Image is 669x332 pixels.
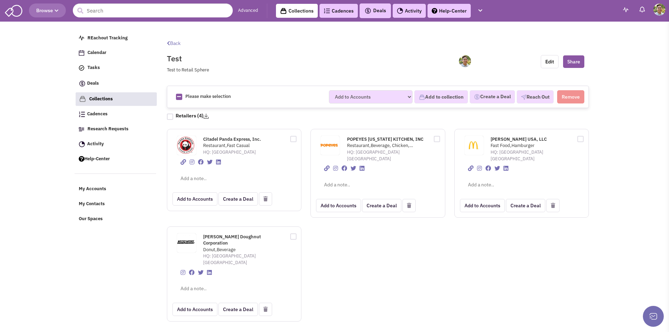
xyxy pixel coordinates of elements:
[75,198,156,211] a: My Contacts
[428,4,471,18] a: Help-Center
[87,141,104,147] span: Activity
[276,4,318,18] a: Collections
[167,67,445,74] p: Test to Retail Sphere
[79,127,84,131] img: Research.png
[414,90,468,103] button: Add to collection
[176,94,182,100] img: Rectangle.png
[362,199,401,212] button: Create a Deal
[347,142,429,162] span: HQ: [GEOGRAPHIC_DATA] [GEOGRAPHIC_DATA]
[79,216,103,222] span: Our Spaces
[419,94,425,100] img: icon-collection-lavender.png
[364,7,386,14] span: Deals
[238,7,258,14] a: Advanced
[464,137,482,154] img: www.mcdonalds.com
[218,303,258,316] button: Create a Deal
[185,93,231,99] span: Please make selection
[474,93,480,101] img: Deal-Dollar.png
[36,7,59,14] span: Browse
[75,138,156,151] a: Activity
[87,126,129,132] span: Research Requests
[397,8,403,14] img: Activity.png
[557,90,584,103] button: Remove
[218,192,258,206] button: Create a Deal
[89,96,113,102] span: Collections
[75,61,156,75] a: Tasks
[393,4,426,18] a: Activity
[203,234,261,246] span: [PERSON_NAME] Doughnut Corporation
[203,247,281,253] span: Donut,Beverage
[79,111,85,117] img: Cadences_logo.png
[75,213,156,226] a: Our Spaces
[177,137,194,154] img: www.pandaexpress.com
[203,142,281,149] span: Restaurant,Fast Casual
[172,303,217,316] button: Add to Accounts
[75,153,156,166] a: Help-Center
[177,234,194,252] img: vUKFWqOGXUG6V-bDfGgGiQ.jpg
[75,123,156,136] a: Research Requests
[203,247,285,266] span: HQ: [GEOGRAPHIC_DATA] [GEOGRAPHIC_DATA]
[5,3,22,17] img: SmartAdmin
[491,142,568,149] span: Fast Food,Hamburger
[167,53,445,63] h2: Test
[521,94,526,100] img: VectorPaper_Plane.png
[79,50,84,56] img: Calendar.png
[517,90,554,103] button: Reach Out
[79,186,106,192] span: My Accounts
[653,3,666,16] img: Kerwin Alvero
[470,90,515,103] button: Create a Deal
[73,3,233,17] input: Search
[76,92,157,106] a: Collections
[460,199,505,212] button: Add to Accounts
[563,55,584,68] button: Share
[203,114,209,119] img: download-2-24.png
[87,50,106,56] span: Calendar
[75,108,156,121] a: Cadences
[432,8,437,14] img: help.png
[280,8,287,14] img: icon-collection-lavender-black.svg
[347,136,423,142] span: POPEYES [US_STATE] KITCHEN, INC
[203,142,285,155] span: HQ: [GEOGRAPHIC_DATA]
[79,201,105,207] span: My Contacts
[321,137,338,154] img: www.popeyes.com
[75,32,156,45] a: REachout Tracking
[176,111,209,120] h4: Retailers (4)
[79,141,85,147] img: Activity.png
[29,3,66,17] button: Browse
[87,35,128,41] span: REachout Tracking
[87,111,108,117] span: Cadences
[320,4,358,18] a: Cadences
[541,55,559,68] button: Edit
[324,8,330,13] img: Cadences_logo.png
[79,95,86,102] img: icon-collection-lavender.png
[364,7,371,15] img: icon-deals.svg
[79,65,84,71] img: icon-tasks.png
[491,136,547,142] span: [PERSON_NAME] USA, LLC
[172,192,217,206] button: Add to Accounts
[75,46,156,60] a: Calendar
[75,76,156,91] a: Deals
[316,199,361,212] button: Add to Accounts
[79,156,84,162] img: help.png
[347,142,425,149] span: Restaurant,Beverage, Chicken, Dessert, Fast Food, Sandwich, Seafood
[362,6,388,15] button: Deals
[506,199,545,212] button: Create a Deal
[491,142,573,162] span: HQ: [GEOGRAPHIC_DATA] [GEOGRAPHIC_DATA]
[79,79,86,88] img: icon-deals.svg
[167,40,180,46] a: Back
[203,136,261,142] span: Citadel Panda Express, Inc.
[87,65,100,71] span: Tasks
[75,183,156,196] a: My Accounts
